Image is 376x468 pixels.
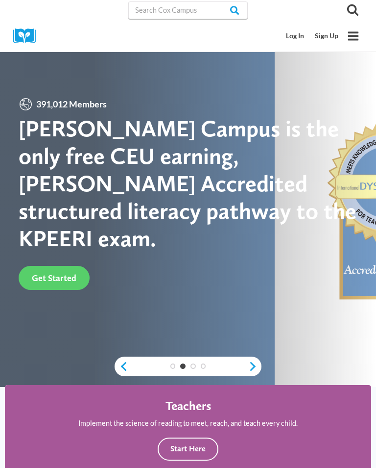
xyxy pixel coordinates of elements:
[13,28,43,44] img: Cox Campus
[158,438,218,461] button: Start Here
[190,364,196,369] a: 3
[128,1,248,19] input: Search Cox Campus
[19,266,90,290] a: Get Started
[281,27,344,45] nav: Secondary Mobile Navigation
[281,27,310,45] a: Log In
[115,361,128,372] a: previous
[309,27,344,45] a: Sign Up
[33,97,110,111] span: 391,012 Members
[115,357,261,376] div: content slider buttons
[170,364,176,369] a: 1
[165,398,211,413] h4: Teachers
[32,273,76,283] span: Get Started
[248,361,261,372] a: next
[344,26,363,46] button: Open menu
[78,417,298,429] p: Implement the science of reading to meet, reach, and teach every child.
[19,115,357,253] div: [PERSON_NAME] Campus is the only free CEU earning, [PERSON_NAME] Accredited structured literacy p...
[180,364,186,369] a: 2
[201,364,206,369] a: 4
